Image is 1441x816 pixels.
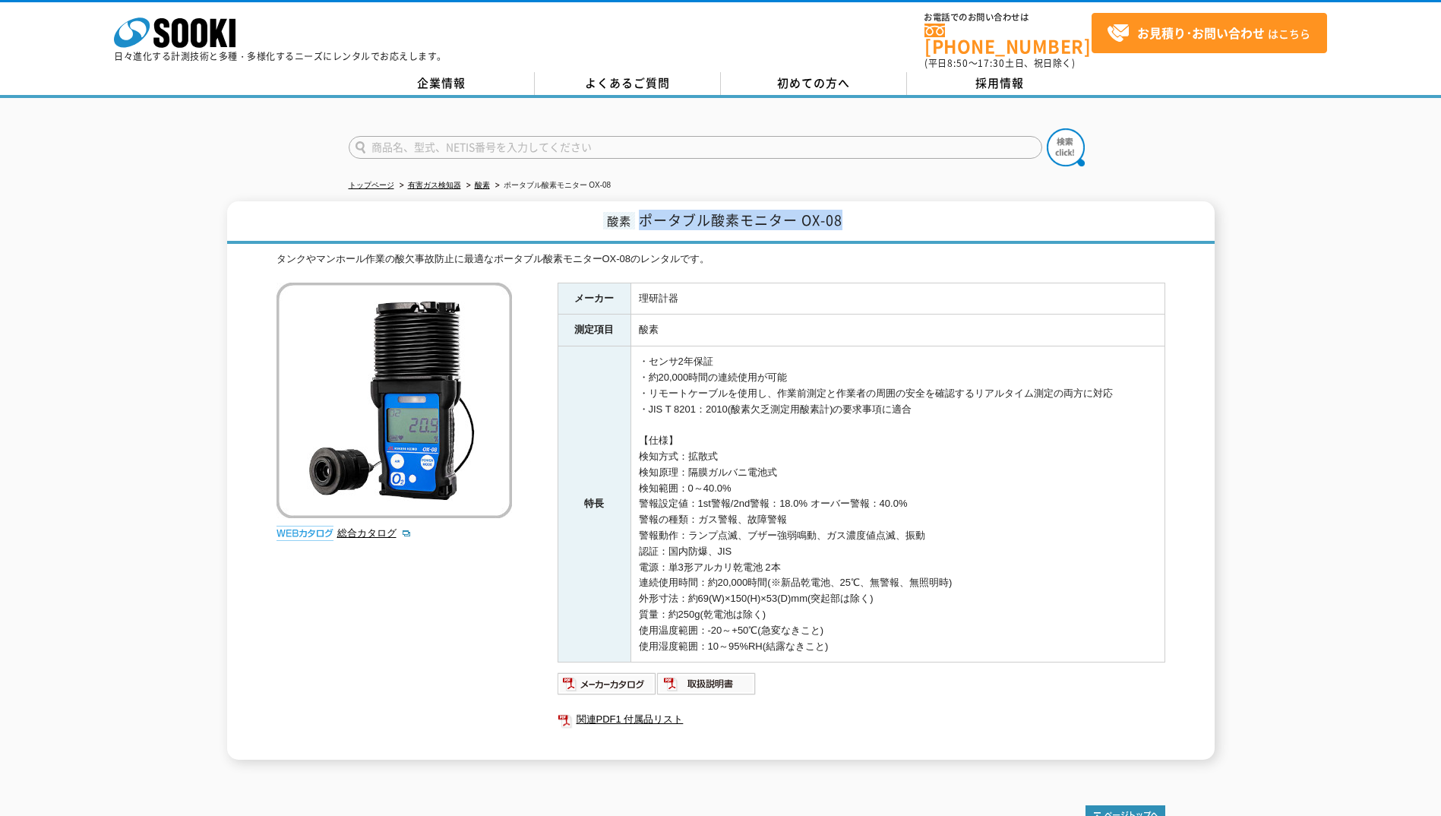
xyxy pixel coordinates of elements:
a: メーカーカタログ [558,682,657,694]
a: トップページ [349,181,394,189]
div: タンクやマンホール作業の酸欠事故防止に最適なポータブル酸素モニターOX-08のレンタルです。 [277,251,1165,267]
th: 特長 [558,346,630,663]
span: 8:50 [947,56,969,70]
span: 17:30 [978,56,1005,70]
a: 初めての方へ [721,72,907,95]
span: はこちら [1107,22,1310,45]
a: [PHONE_NUMBER] [924,24,1092,55]
td: 酸素 [630,315,1164,346]
a: 関連PDF1 付属品リスト [558,710,1165,729]
strong: お見積り･お問い合わせ [1137,24,1265,42]
img: メーカーカタログ [558,672,657,696]
td: 理研計器 [630,283,1164,315]
a: 取扱説明書 [657,682,757,694]
span: ポータブル酸素モニター OX-08 [639,210,842,230]
span: (平日 ～ 土日、祝日除く) [924,56,1075,70]
li: ポータブル酸素モニター OX-08 [492,178,611,194]
input: 商品名、型式、NETIS番号を入力してください [349,136,1042,159]
img: webカタログ [277,526,333,541]
p: 日々進化する計測技術と多種・多様化するニーズにレンタルでお応えします。 [114,52,447,61]
img: ポータブル酸素モニター OX-08 [277,283,512,518]
th: 測定項目 [558,315,630,346]
a: 有害ガス検知器 [408,181,461,189]
a: 酸素 [475,181,490,189]
a: よくあるご質問 [535,72,721,95]
a: 総合カタログ [337,527,412,539]
a: 企業情報 [349,72,535,95]
span: お電話でのお問い合わせは [924,13,1092,22]
img: 取扱説明書 [657,672,757,696]
td: ・センサ2年保証 ・約20,000時間の連続使用が可能 ・リモートケーブルを使用し、作業前測定と作業者の周囲の安全を確認するリアルタイム測定の両方に対応 ・JIS T 8201：2010(酸素欠... [630,346,1164,663]
th: メーカー [558,283,630,315]
span: 酸素 [603,212,635,229]
img: btn_search.png [1047,128,1085,166]
a: 採用情報 [907,72,1093,95]
a: お見積り･お問い合わせはこちら [1092,13,1327,53]
span: 初めての方へ [777,74,850,91]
